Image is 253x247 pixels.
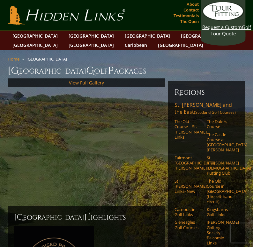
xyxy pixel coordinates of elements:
[202,2,244,37] a: Request a CustomGolf Tour Quote
[155,40,206,50] a: [GEOGRAPHIC_DATA]
[175,220,203,230] a: Gleneagles Golf Courses
[86,64,94,77] span: G
[175,101,239,117] a: St. [PERSON_NAME] and the East(Scotland Golf Courses)
[84,212,91,222] span: H
[207,207,235,217] a: Kingsbarns Golf Links
[172,11,200,20] a: Testimonials
[182,5,200,14] a: Contact
[194,110,236,115] span: (Scotland Golf Courses)
[108,64,114,77] span: P
[207,119,235,129] a: The Duke’s Course
[14,212,159,222] h2: [GEOGRAPHIC_DATA] ighlights
[207,178,235,204] a: The Old Course in [GEOGRAPHIC_DATA] (the left-hand circuit)
[202,24,242,30] span: Request a Custom
[178,31,229,40] a: [GEOGRAPHIC_DATA]
[8,56,19,62] a: Home
[9,40,61,50] a: [GEOGRAPHIC_DATA]
[65,31,117,40] a: [GEOGRAPHIC_DATA]
[8,64,245,77] h1: [GEOGRAPHIC_DATA] olf ackages
[175,87,239,98] h6: Regions
[69,80,104,86] a: View Full Gallery
[179,17,200,26] a: The Open
[122,31,173,40] a: [GEOGRAPHIC_DATA]
[9,31,61,40] a: [GEOGRAPHIC_DATA]
[207,220,235,245] a: [PERSON_NAME] Golfing Society Balcomie Links
[175,207,203,217] a: Carnoustie Golf Links
[122,40,150,50] a: Caribbean
[175,155,203,171] a: Fairmont [GEOGRAPHIC_DATA][PERSON_NAME]
[26,56,70,62] li: [GEOGRAPHIC_DATA]
[207,132,235,153] a: The Castle Course at [GEOGRAPHIC_DATA][PERSON_NAME]
[207,155,235,176] a: St. [PERSON_NAME] [DEMOGRAPHIC_DATA]’ Putting Club
[65,40,117,50] a: [GEOGRAPHIC_DATA]
[175,178,203,194] a: St. [PERSON_NAME] Links–New
[175,119,203,140] a: The Old Course – St. [PERSON_NAME] Links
